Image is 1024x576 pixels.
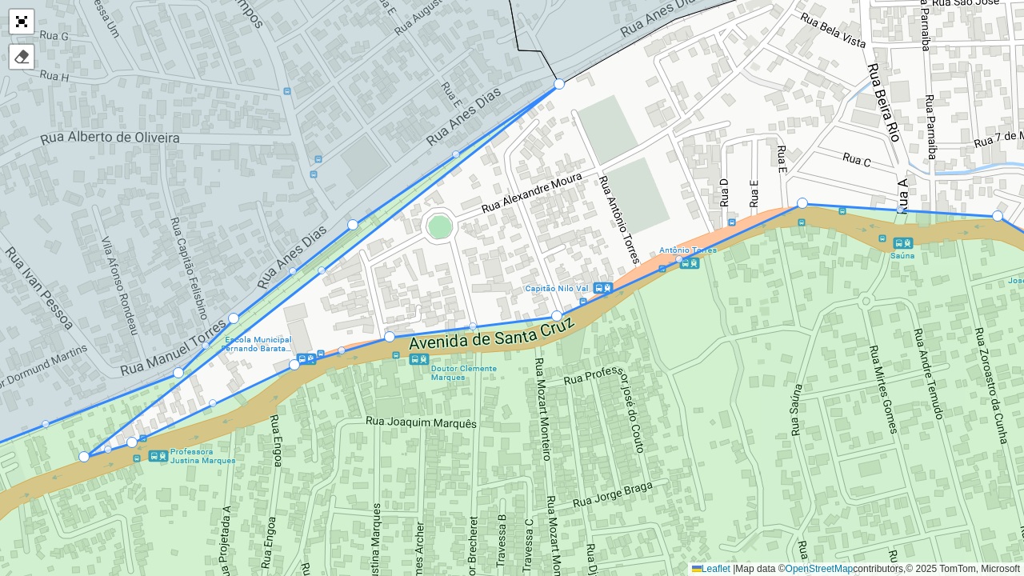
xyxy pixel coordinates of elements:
a: Abrir mapa em tela cheia [10,10,34,34]
a: OpenStreetMap [786,563,854,574]
span: | [733,563,735,574]
div: Map data © contributors,© 2025 TomTom, Microsoft [688,562,1024,576]
div: Remover camada(s) [10,45,34,69]
a: Leaflet [692,563,730,574]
